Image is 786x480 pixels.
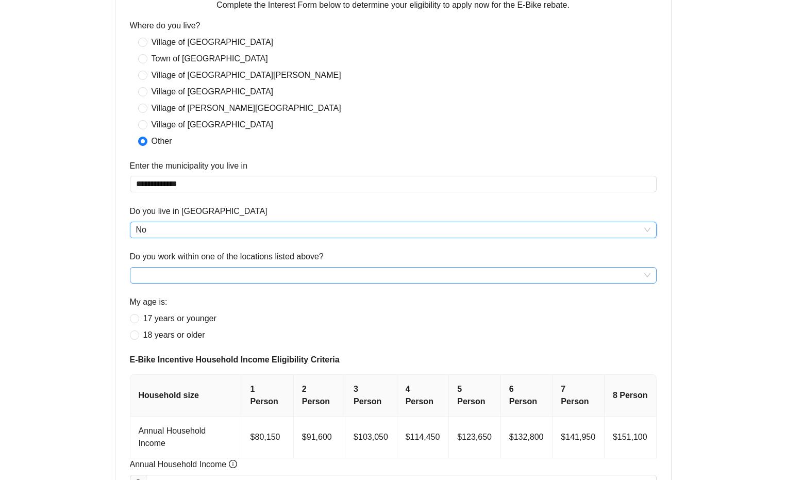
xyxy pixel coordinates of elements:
[553,417,605,458] td: $141,950
[139,329,209,341] span: 18 years or older
[242,417,294,458] td: $80,150
[147,135,176,147] span: Other
[139,312,221,325] span: 17 years or younger
[449,375,501,417] th: 5 Person
[397,375,449,417] th: 4 Person
[553,375,605,417] th: 7 Person
[294,417,345,458] td: $91,600
[147,69,345,81] span: Village of [GEOGRAPHIC_DATA][PERSON_NAME]
[130,375,242,417] th: Household size
[130,176,657,192] input: Enter the municipality you live in
[147,53,272,65] span: Town of [GEOGRAPHIC_DATA]
[294,375,345,417] th: 2 Person
[130,296,168,308] label: My age is:
[229,460,237,468] span: info-circle
[147,36,278,48] span: Village of [GEOGRAPHIC_DATA]
[397,417,449,458] td: $114,450
[130,354,657,366] span: E-Bike Incentive Household Income Eligibility Criteria
[136,222,650,238] span: No
[147,86,278,98] span: Village of [GEOGRAPHIC_DATA]
[130,458,237,471] span: Annual Household Income
[130,417,242,458] td: Annual Household Income
[605,417,657,458] td: $151,100
[147,119,278,131] span: Village of [GEOGRAPHIC_DATA]
[501,417,553,458] td: $132,800
[501,375,553,417] th: 6 Person
[147,102,345,114] span: Village of [PERSON_NAME][GEOGRAPHIC_DATA]
[242,375,294,417] th: 1 Person
[130,20,200,32] label: Where do you live?
[130,160,248,172] label: Enter the municipality you live in
[345,417,397,458] td: $103,050
[449,417,501,458] td: $123,650
[605,375,657,417] th: 8 Person
[130,251,324,263] label: Do you work within one of the locations listed above?
[130,205,267,218] label: Do you live in Westchester County
[345,375,397,417] th: 3 Person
